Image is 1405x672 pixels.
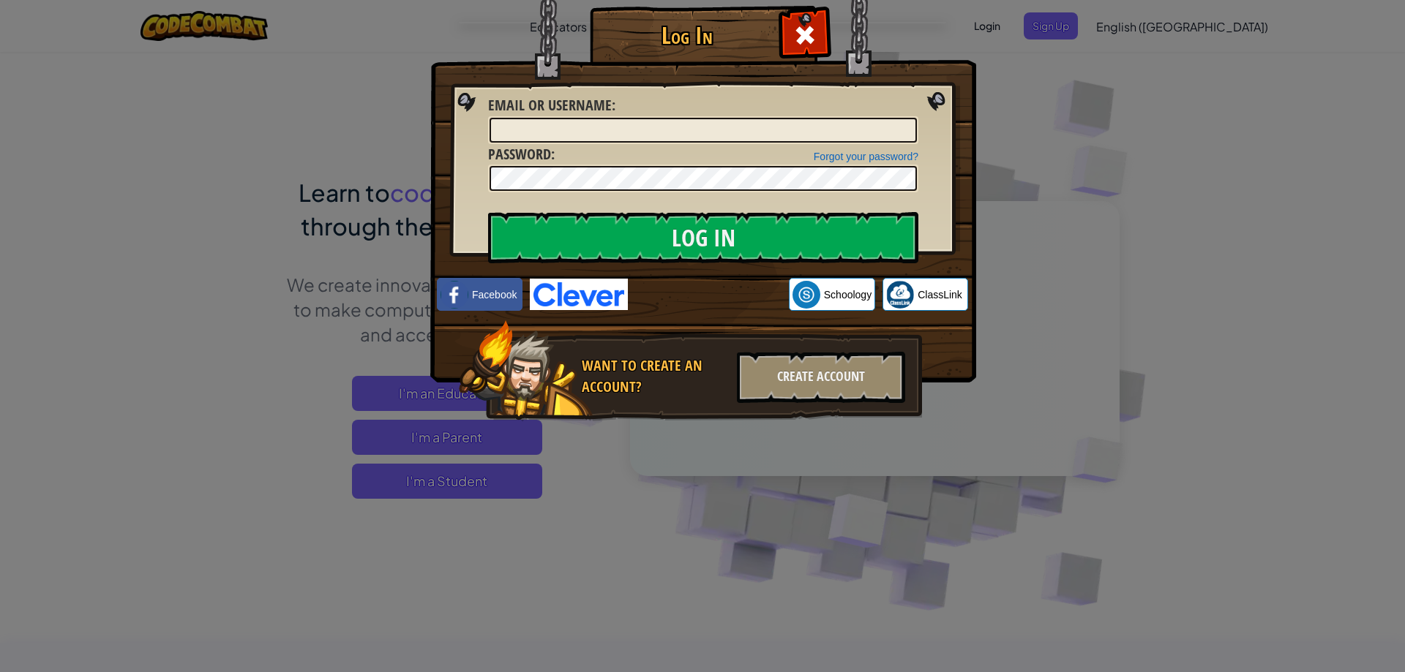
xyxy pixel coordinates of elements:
[488,144,555,165] label: :
[793,281,820,309] img: schoology.png
[488,144,551,164] span: Password
[814,151,918,162] a: Forgot your password?
[886,281,914,309] img: classlink-logo-small.png
[582,355,728,397] div: Want to create an account?
[737,352,905,403] div: Create Account
[530,279,628,310] img: clever-logo-blue.png
[918,287,962,302] span: ClassLink
[488,95,612,115] span: Email or Username
[441,281,468,309] img: facebook_small.png
[593,23,780,48] h1: Log In
[472,287,517,302] span: Facebook
[824,287,872,302] span: Schoology
[488,95,615,116] label: :
[488,212,918,263] input: Log In
[628,279,789,311] iframe: Sign in with Google Button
